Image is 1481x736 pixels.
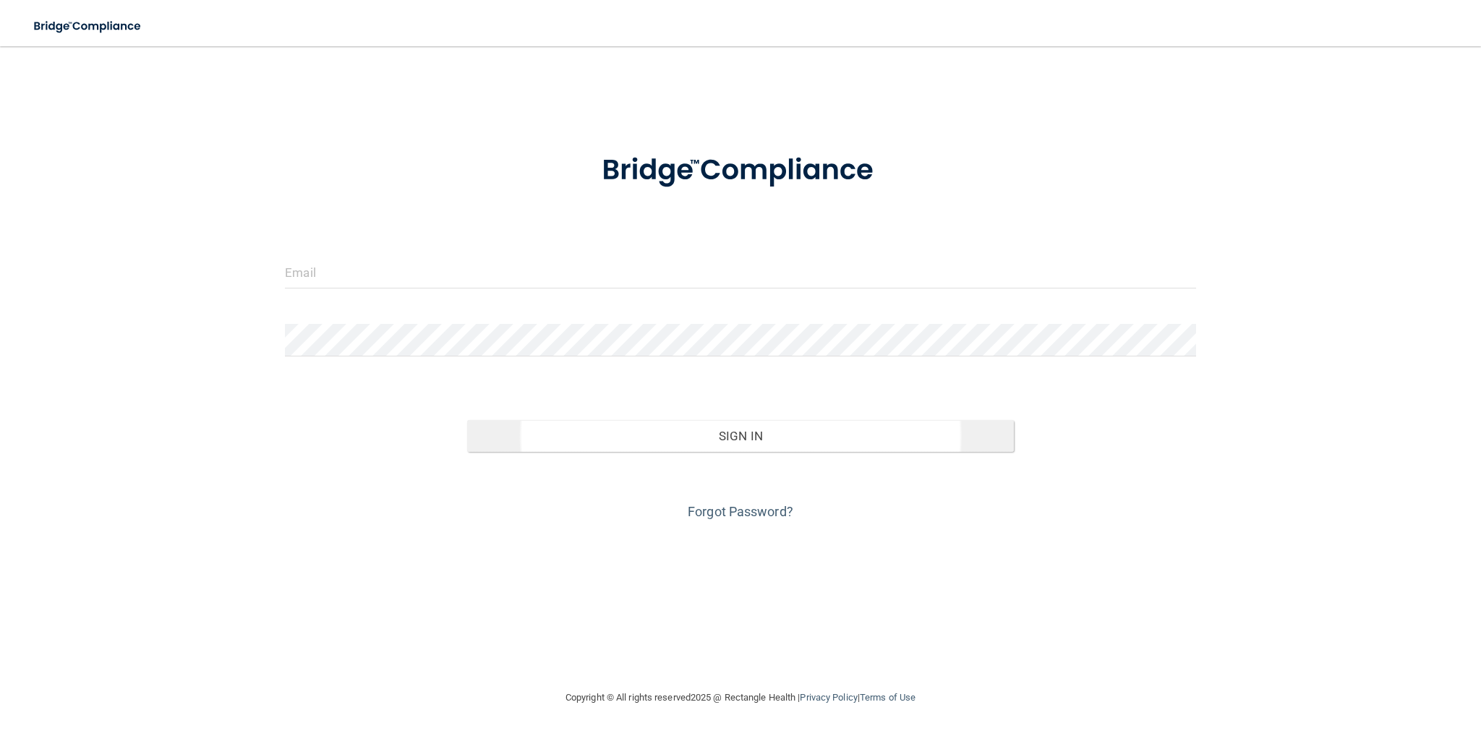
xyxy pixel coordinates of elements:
input: Email [285,256,1196,288]
img: bridge_compliance_login_screen.278c3ca4.svg [572,133,909,208]
a: Privacy Policy [800,692,857,703]
img: bridge_compliance_login_screen.278c3ca4.svg [22,12,155,41]
div: Copyright © All rights reserved 2025 @ Rectangle Health | | [477,675,1004,721]
a: Forgot Password? [688,504,793,519]
a: Terms of Use [860,692,916,703]
button: Sign In [467,420,1014,452]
